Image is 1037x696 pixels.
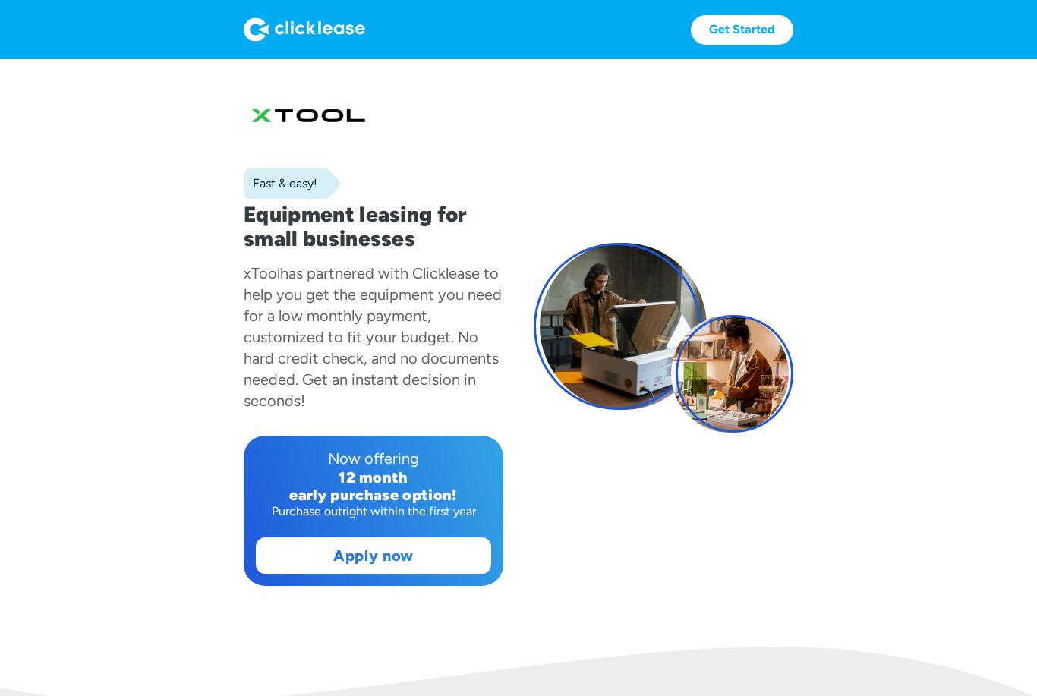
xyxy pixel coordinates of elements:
[244,176,317,191] div: Fast & easy!
[256,487,491,504] div: early purchase option!
[244,17,365,42] img: Logo
[244,264,502,410] div: has partnered with Clicklease to help you get the equipment you need for a low monthly payment, c...
[256,504,491,519] div: Purchase outright within the first year
[691,15,793,45] a: Get Started
[257,538,490,573] a: Apply now
[256,469,491,487] div: 12 month
[244,264,280,282] div: xTool
[244,202,503,250] h1: Equipment leasing for small businesses
[256,448,491,469] div: Now offering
